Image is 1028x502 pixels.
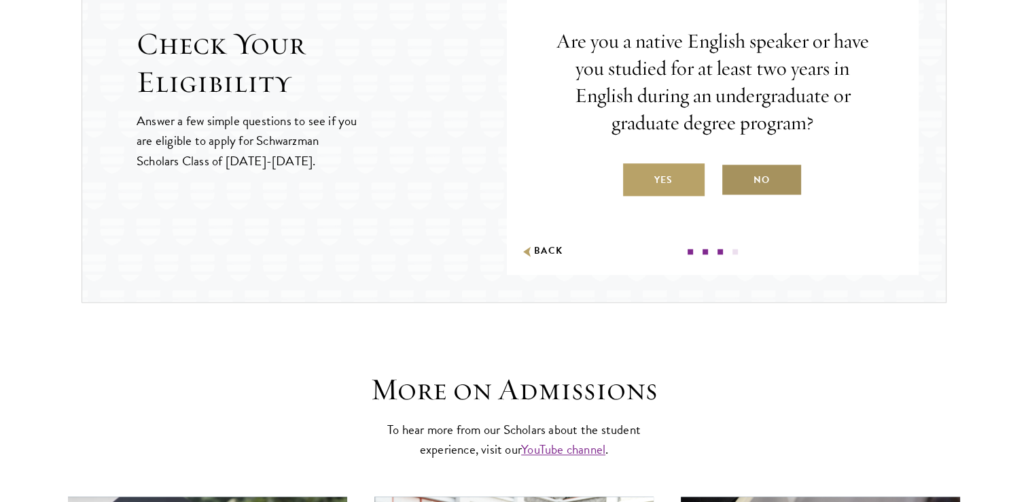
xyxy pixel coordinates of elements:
[548,28,878,137] p: Are you a native English speaker or have you studied for at least two years in English during an ...
[137,111,359,170] p: Answer a few simple questions to see if you are eligible to apply for Schwarzman Scholars Class o...
[721,163,802,196] label: No
[382,420,647,459] p: To hear more from our Scholars about the student experience, visit our .
[623,163,705,196] label: Yes
[137,25,507,101] h2: Check Your Eligibility
[304,371,725,409] h3: More on Admissions
[520,244,563,258] button: Back
[521,439,605,459] a: YouTube channel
